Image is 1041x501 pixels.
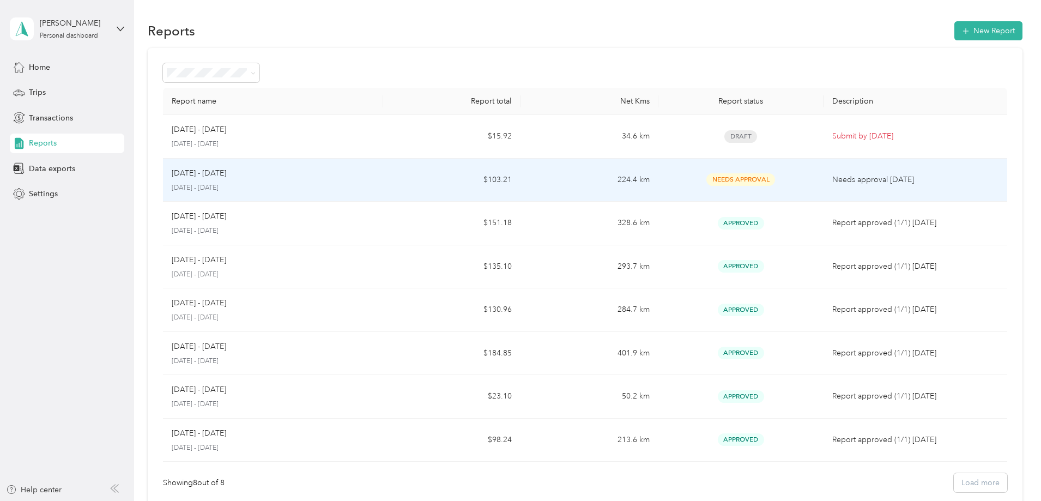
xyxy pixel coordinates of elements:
td: $103.21 [383,159,520,202]
span: Approved [718,217,764,230]
p: Needs approval [DATE] [832,174,998,186]
p: [DATE] - [DATE] [172,313,374,323]
td: 34.6 km [520,115,658,159]
th: Net Kms [520,88,658,115]
th: Report name [163,88,383,115]
span: Approved [718,390,764,403]
span: Approved [718,304,764,316]
span: Approved [718,433,764,446]
p: Report approved (1/1) [DATE] [832,347,998,359]
span: Settings [29,188,58,200]
span: Trips [29,87,46,98]
div: Personal dashboard [40,33,98,39]
span: Data exports [29,163,75,174]
th: Report total [383,88,520,115]
div: Report status [667,96,815,106]
p: [DATE] - [DATE] [172,140,374,149]
p: Submit by [DATE] [832,130,998,142]
td: 213.6 km [520,419,658,462]
span: Needs Approval [706,173,775,186]
p: [DATE] - [DATE] [172,400,374,409]
p: [DATE] - [DATE] [172,226,374,236]
td: $23.10 [383,375,520,419]
p: [DATE] - [DATE] [172,210,226,222]
span: Transactions [29,112,73,124]
td: 401.9 km [520,332,658,376]
p: [DATE] - [DATE] [172,183,374,193]
td: $151.18 [383,202,520,245]
p: [DATE] - [DATE] [172,270,374,280]
p: Report approved (1/1) [DATE] [832,217,998,229]
td: $15.92 [383,115,520,159]
div: Showing 8 out of 8 [163,477,225,488]
td: 328.6 km [520,202,658,245]
span: Approved [718,260,764,273]
span: Approved [718,347,764,359]
iframe: Everlance-gr Chat Button Frame [980,440,1041,501]
p: [DATE] - [DATE] [172,341,226,353]
span: Home [29,62,50,73]
td: 284.7 km [520,288,658,332]
td: $98.24 [383,419,520,462]
p: Report approved (1/1) [DATE] [832,434,998,446]
p: [DATE] - [DATE] [172,167,226,179]
td: $135.10 [383,245,520,289]
p: Report approved (1/1) [DATE] [832,261,998,273]
button: New Report [954,21,1022,40]
p: [DATE] - [DATE] [172,427,226,439]
td: 50.2 km [520,375,658,419]
button: Help center [6,484,62,496]
p: [DATE] - [DATE] [172,384,226,396]
span: Reports [29,137,57,149]
h1: Reports [148,25,195,37]
p: [DATE] - [DATE] [172,254,226,266]
td: 293.7 km [520,245,658,289]
p: [DATE] - [DATE] [172,297,226,309]
p: Report approved (1/1) [DATE] [832,304,998,316]
th: Description [824,88,1007,115]
span: Draft [724,130,757,143]
p: [DATE] - [DATE] [172,124,226,136]
p: Report approved (1/1) [DATE] [832,390,998,402]
div: [PERSON_NAME] [40,17,108,29]
td: 224.4 km [520,159,658,202]
td: $130.96 [383,288,520,332]
p: [DATE] - [DATE] [172,357,374,366]
td: $184.85 [383,332,520,376]
p: [DATE] - [DATE] [172,443,374,453]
